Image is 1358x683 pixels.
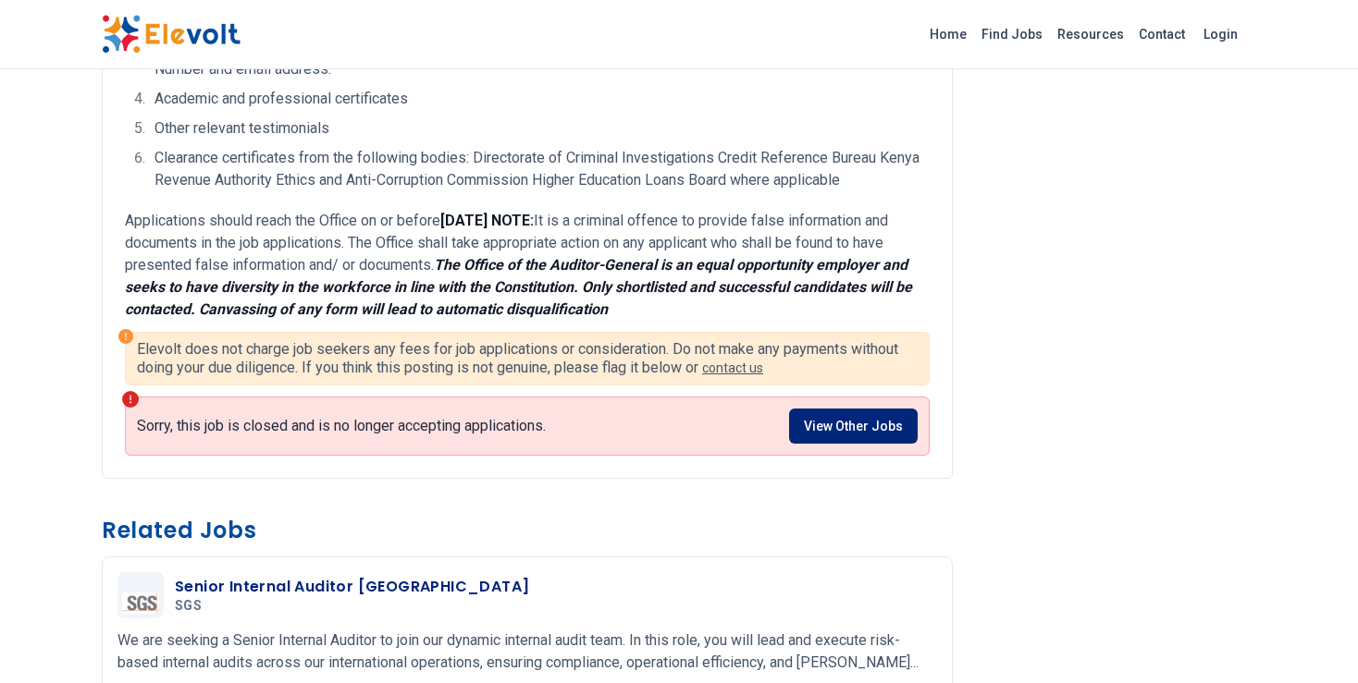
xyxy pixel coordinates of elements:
strong: NOTE: [491,212,534,229]
a: Home [922,19,974,49]
li: Academic and professional certificates [149,88,930,110]
li: Clearance certificates from the following bodies: Directorate of Criminal Investigations Credit R... [149,147,930,191]
span: SGS [175,598,202,615]
p: Applications should reach the Office on or before It is a criminal offence to provide false infor... [125,210,930,321]
strong: [DATE] [440,212,488,229]
li: Other relevant testimonials [149,117,930,140]
p: Elevolt does not charge job seekers any fees for job applications or consideration. Do not make a... [137,340,918,377]
a: View Other Jobs [789,409,918,444]
em: The Office of the Auditor-General is an equal opportunity employer and seeks to have diversity in... [125,256,912,318]
img: Elevolt [102,15,241,54]
p: We are seeking a Senior Internal Auditor to join our dynamic internal audit team. In this role, y... [117,629,937,674]
a: Find Jobs [974,19,1050,49]
img: SGS [122,577,159,614]
a: Resources [1050,19,1131,49]
iframe: Chat Widget [1265,594,1358,683]
h3: Senior Internal Auditor [GEOGRAPHIC_DATA] [175,576,529,598]
p: Sorry, this job is closed and is no longer accepting applications. [137,417,546,435]
a: Contact [1131,19,1192,49]
em: Canvassing of any form will lead to automatic disqualification [199,300,608,318]
a: contact us [702,360,763,375]
h3: Related Jobs [102,516,953,545]
a: Login [1192,16,1249,53]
